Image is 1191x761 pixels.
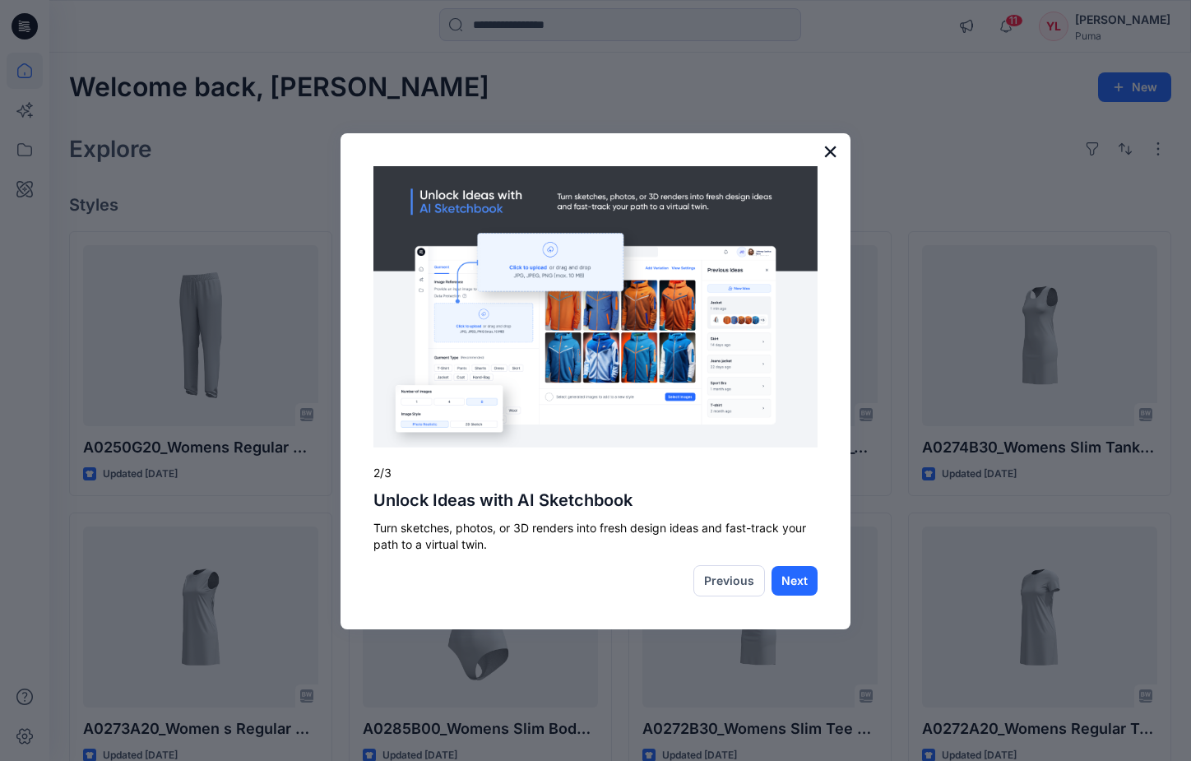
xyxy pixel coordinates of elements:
button: Previous [693,565,765,596]
p: Turn sketches, photos, or 3D renders into fresh design ideas and fast-track your path to a virtua... [373,520,818,552]
button: Next [772,566,818,596]
button: Close [823,138,838,165]
p: 2/3 [373,465,818,481]
h2: Unlock Ideas with AI Sketchbook [373,490,818,510]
